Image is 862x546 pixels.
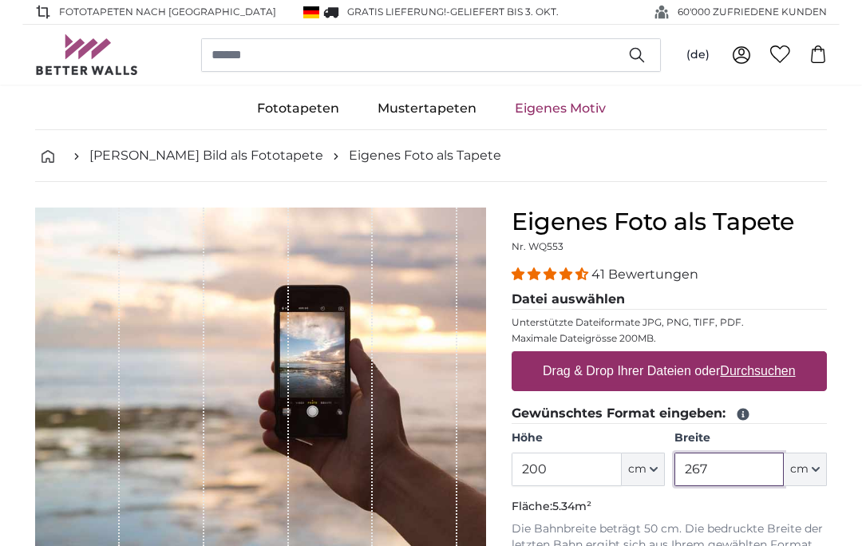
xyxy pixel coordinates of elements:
[89,146,323,165] a: [PERSON_NAME] Bild als Fototapete
[512,208,827,236] h1: Eigenes Foto als Tapete
[446,6,559,18] span: -
[496,88,625,129] a: Eigenes Motiv
[358,88,496,129] a: Mustertapeten
[721,364,796,378] u: Durchsuchen
[784,453,827,486] button: cm
[349,146,501,165] a: Eigenes Foto als Tapete
[536,355,802,387] label: Drag & Drop Ihrer Dateien oder
[678,5,827,19] span: 60'000 ZUFRIEDENE KUNDEN
[622,453,665,486] button: cm
[35,34,139,75] img: Betterwalls
[238,88,358,129] a: Fototapeten
[512,404,827,424] legend: Gewünschtes Format eingeben:
[512,499,827,515] p: Fläche:
[790,461,809,477] span: cm
[347,6,446,18] span: GRATIS Lieferung!
[59,5,276,19] span: Fototapeten nach [GEOGRAPHIC_DATA]
[628,461,646,477] span: cm
[512,240,563,252] span: Nr. WQ553
[303,6,319,18] img: Deutschland
[512,430,664,446] label: Höhe
[512,267,591,282] span: 4.39 stars
[512,332,827,345] p: Maximale Dateigrösse 200MB.
[512,316,827,329] p: Unterstützte Dateiformate JPG, PNG, TIFF, PDF.
[450,6,559,18] span: Geliefert bis 3. Okt.
[512,290,827,310] legend: Datei auswählen
[674,430,827,446] label: Breite
[674,41,722,69] button: (de)
[35,130,827,182] nav: breadcrumbs
[591,267,698,282] span: 41 Bewertungen
[552,499,591,513] span: 5.34m²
